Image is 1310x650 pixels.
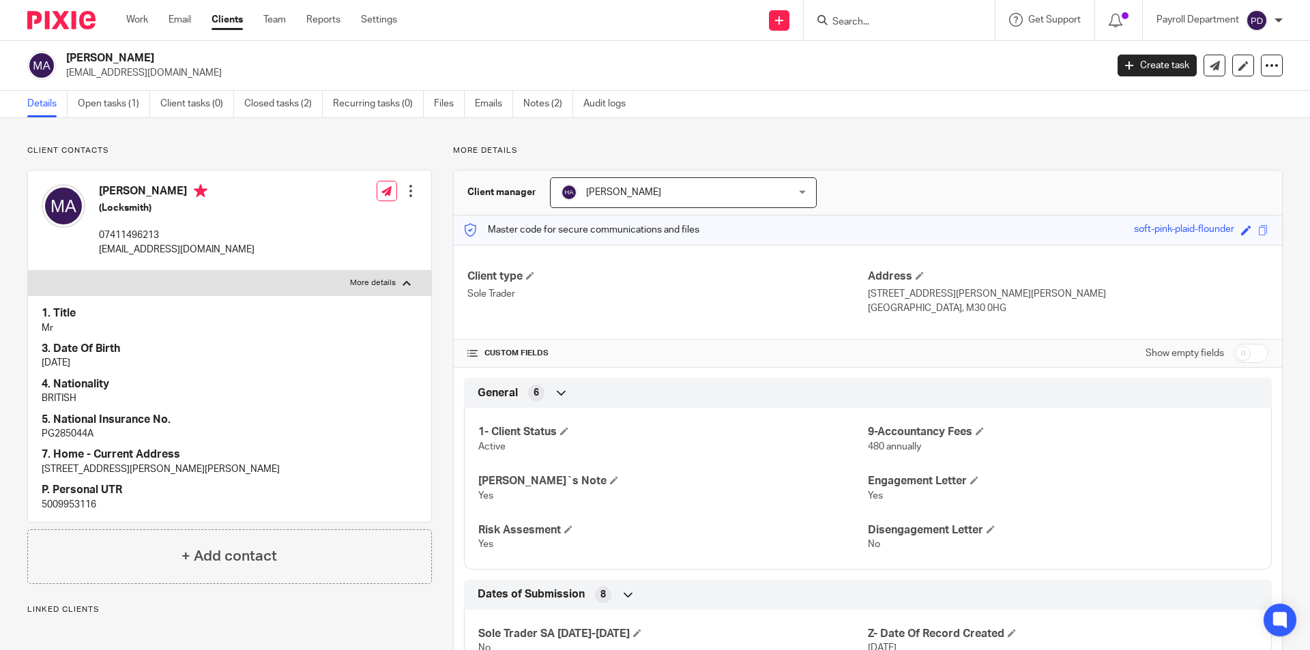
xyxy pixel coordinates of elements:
a: Notes (2) [523,91,573,117]
span: Yes [478,540,493,549]
i: Primary [194,184,207,198]
h4: CUSTOM FIELDS [467,348,868,359]
p: [EMAIL_ADDRESS][DOMAIN_NAME] [99,243,254,256]
h4: 5. National Insurance No. [42,413,418,427]
span: 6 [534,386,539,400]
a: Closed tasks (2) [244,91,323,117]
a: Work [126,13,148,27]
span: [PERSON_NAME] [586,188,661,197]
a: Email [169,13,191,27]
h2: [PERSON_NAME] [66,51,891,65]
p: [DATE] [42,356,418,370]
a: Clients [212,13,243,27]
h4: 1. Title [42,306,418,321]
div: soft-pink-plaid-flounder [1134,222,1234,238]
a: Reports [306,13,340,27]
h4: Address [868,269,1268,284]
a: Settings [361,13,397,27]
span: General [478,386,518,400]
h4: Engagement Letter [868,474,1257,488]
p: Linked clients [27,604,432,615]
p: BRITISH [42,392,418,405]
p: Payroll Department [1156,13,1239,27]
a: Recurring tasks (0) [333,91,424,117]
a: Create task [1118,55,1197,76]
span: Get Support [1028,15,1081,25]
span: Dates of Submission [478,587,585,602]
p: [STREET_ADDRESS][PERSON_NAME][PERSON_NAME] [42,462,418,476]
h4: [PERSON_NAME]`s Note [478,474,868,488]
img: svg%3E [42,184,85,228]
p: Mr [42,321,418,335]
span: Yes [478,491,493,501]
h5: (Locksmith) [99,201,254,215]
h4: 7. Home - Current Address [42,447,418,462]
span: Active [478,442,506,452]
img: svg%3E [27,51,56,80]
h4: Risk Assesment [478,523,868,537]
span: No [868,540,880,549]
a: Open tasks (1) [78,91,150,117]
a: Team [263,13,286,27]
h4: P. Personal UTR [42,483,418,497]
h4: 9-Accountancy Fees [868,425,1257,439]
span: 8 [600,588,606,602]
h4: 1- Client Status [478,425,868,439]
span: 480 annually [868,442,921,452]
span: Yes [868,491,883,501]
h4: Z- Date Of Record Created [868,627,1257,641]
img: Pixie [27,11,96,29]
p: More details [453,145,1283,156]
p: Master code for secure communications and files [464,223,699,237]
p: [STREET_ADDRESS][PERSON_NAME][PERSON_NAME] [868,287,1268,301]
h4: Client type [467,269,868,284]
input: Search [831,16,954,29]
h4: + Add contact [181,546,277,567]
p: 07411496213 [99,228,254,242]
h4: Disengagement Letter [868,523,1257,537]
img: svg%3E [561,184,577,201]
p: More details [350,278,396,289]
h4: [PERSON_NAME] [99,184,254,201]
p: Sole Trader [467,287,868,301]
a: Client tasks (0) [160,91,234,117]
p: Client contacts [27,145,432,156]
a: Emails [475,91,513,117]
label: Show empty fields [1146,346,1224,360]
h4: 4. Nationality [42,377,418,392]
h4: Sole Trader SA [DATE]-[DATE] [478,627,868,641]
p: PG285044A [42,427,418,441]
p: [GEOGRAPHIC_DATA], M30 0HG [868,301,1268,315]
h3: Client manager [467,186,536,199]
a: Audit logs [583,91,636,117]
h4: 3. Date Of Birth [42,342,418,356]
a: Details [27,91,68,117]
img: svg%3E [1246,10,1268,31]
a: Files [434,91,465,117]
p: [EMAIL_ADDRESS][DOMAIN_NAME] [66,66,1097,80]
p: 5009953116 [42,498,418,512]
